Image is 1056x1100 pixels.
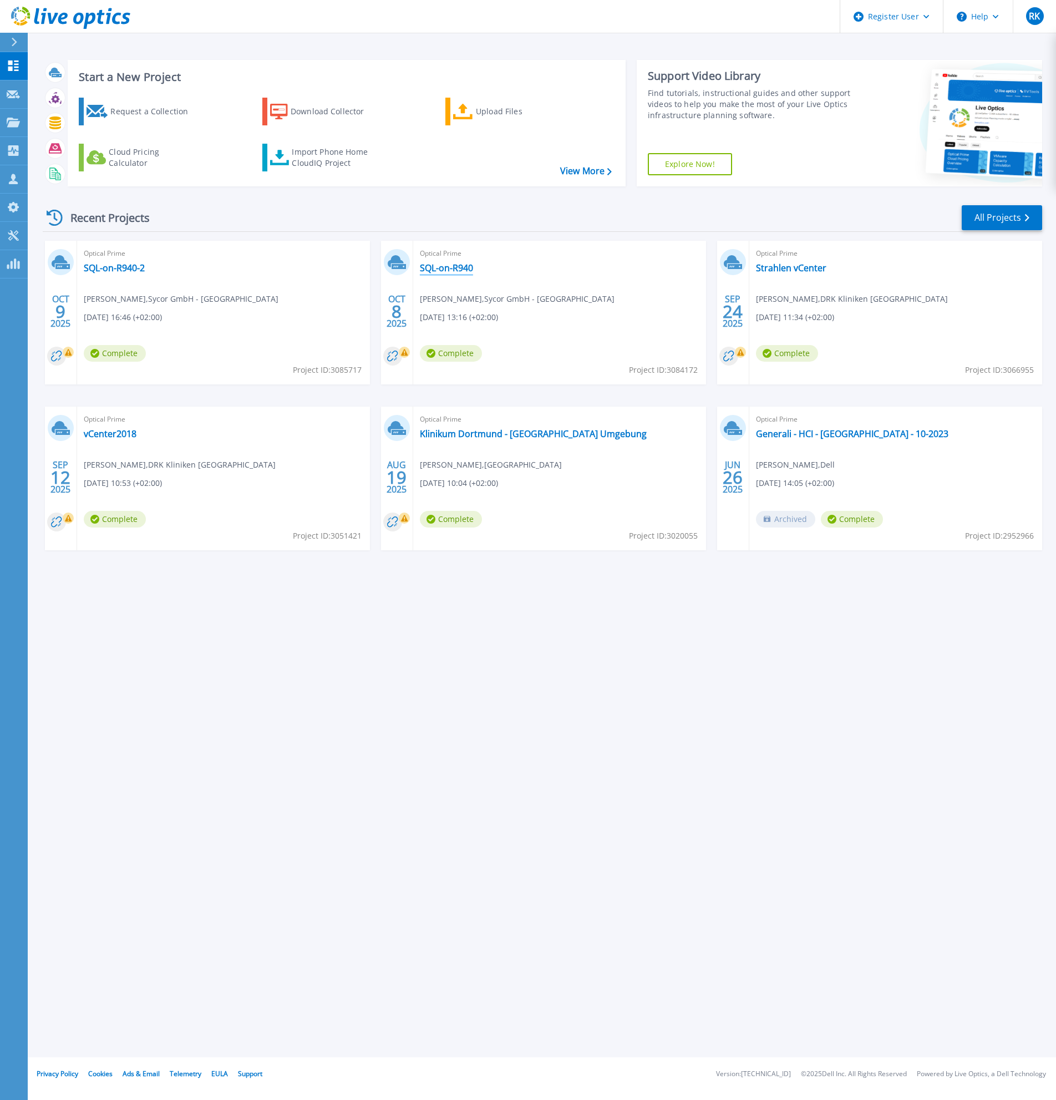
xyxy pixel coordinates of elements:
[420,262,473,273] a: SQL-on-R940
[170,1069,201,1078] a: Telemetry
[445,98,569,125] a: Upload Files
[629,530,698,542] span: Project ID: 3020055
[50,457,71,498] div: SEP 2025
[716,1071,791,1078] li: Version: [TECHNICAL_ID]
[211,1069,228,1078] a: EULA
[262,98,386,125] a: Download Collector
[420,293,615,305] span: [PERSON_NAME] , Sycor GmbH - [GEOGRAPHIC_DATA]
[629,364,698,376] span: Project ID: 3084172
[821,511,883,528] span: Complete
[37,1069,78,1078] a: Privacy Policy
[84,477,162,489] span: [DATE] 10:53 (+02:00)
[50,473,70,482] span: 12
[292,146,378,169] div: Import Phone Home CloudIQ Project
[722,457,743,498] div: JUN 2025
[84,511,146,528] span: Complete
[648,69,854,83] div: Support Video Library
[387,473,407,482] span: 19
[386,457,407,498] div: AUG 2025
[84,262,145,273] a: SQL-on-R940-2
[84,293,278,305] span: [PERSON_NAME] , Sycor GmbH - [GEOGRAPHIC_DATA]
[965,530,1034,542] span: Project ID: 2952966
[386,291,407,332] div: OCT 2025
[79,98,202,125] a: Request a Collection
[917,1071,1046,1078] li: Powered by Live Optics, a Dell Technology
[392,307,402,316] span: 8
[648,88,854,121] div: Find tutorials, instructional guides and other support videos to help you make the most of your L...
[55,307,65,316] span: 9
[110,100,199,123] div: Request a Collection
[293,530,362,542] span: Project ID: 3051421
[722,291,743,332] div: SEP 2025
[420,345,482,362] span: Complete
[84,413,363,425] span: Optical Prime
[84,459,276,471] span: [PERSON_NAME] , DRK Kliniken [GEOGRAPHIC_DATA]
[476,100,565,123] div: Upload Files
[801,1071,907,1078] li: © 2025 Dell Inc. All Rights Reserved
[88,1069,113,1078] a: Cookies
[43,204,165,231] div: Recent Projects
[756,293,948,305] span: [PERSON_NAME] , DRK Kliniken [GEOGRAPHIC_DATA]
[420,413,699,425] span: Optical Prime
[420,459,562,471] span: [PERSON_NAME] , [GEOGRAPHIC_DATA]
[756,511,815,528] span: Archived
[756,477,834,489] span: [DATE] 14:05 (+02:00)
[756,345,818,362] span: Complete
[293,364,362,376] span: Project ID: 3085717
[756,262,826,273] a: Strahlen vCenter
[756,413,1035,425] span: Optical Prime
[84,428,136,439] a: vCenter2018
[123,1069,160,1078] a: Ads & Email
[756,428,948,439] a: Generali - HCI - [GEOGRAPHIC_DATA] - 10-2023
[420,477,498,489] span: [DATE] 10:04 (+02:00)
[1029,12,1040,21] span: RK
[291,100,379,123] div: Download Collector
[420,428,647,439] a: Klinikum Dortmund - [GEOGRAPHIC_DATA] Umgebung
[84,311,162,323] span: [DATE] 16:46 (+02:00)
[238,1069,262,1078] a: Support
[420,511,482,528] span: Complete
[420,247,699,260] span: Optical Prime
[109,146,197,169] div: Cloud Pricing Calculator
[723,473,743,482] span: 26
[756,459,835,471] span: [PERSON_NAME] , Dell
[723,307,743,316] span: 24
[84,345,146,362] span: Complete
[648,153,732,175] a: Explore Now!
[79,144,202,171] a: Cloud Pricing Calculator
[420,311,498,323] span: [DATE] 13:16 (+02:00)
[79,71,611,83] h3: Start a New Project
[50,291,71,332] div: OCT 2025
[84,247,363,260] span: Optical Prime
[560,166,612,176] a: View More
[965,364,1034,376] span: Project ID: 3066955
[962,205,1042,230] a: All Projects
[756,311,834,323] span: [DATE] 11:34 (+02:00)
[756,247,1035,260] span: Optical Prime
